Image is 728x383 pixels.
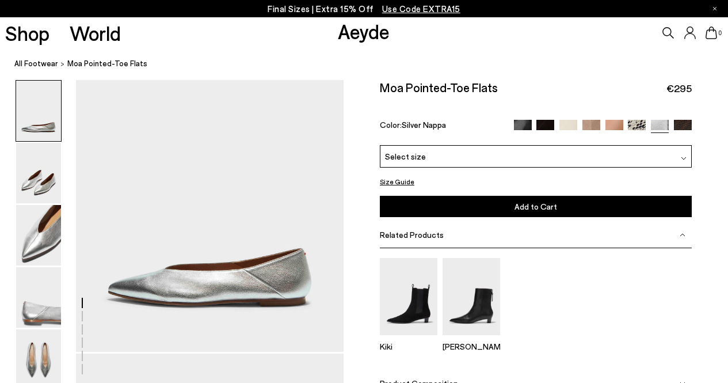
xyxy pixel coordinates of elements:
[706,26,717,39] a: 0
[380,196,692,217] button: Add to Cart
[16,143,61,203] img: Moa Pointed-Toe Flats - Image 2
[380,80,498,94] h2: Moa Pointed-Toe Flats
[16,267,61,328] img: Moa Pointed-Toe Flats - Image 4
[70,23,121,43] a: World
[443,327,500,351] a: Harriet Pointed Ankle Boots [PERSON_NAME]
[380,327,437,351] a: Kiki Suede Chelsea Boots Kiki
[380,175,414,189] button: Size Guide
[380,230,444,240] span: Related Products
[14,58,58,70] a: All Footwear
[514,202,557,211] span: Add to Cart
[443,342,500,351] p: [PERSON_NAME]
[385,150,426,162] span: Select size
[14,48,728,80] nav: breadcrumb
[680,232,685,238] img: svg%3E
[666,81,692,96] span: €295
[681,156,687,161] img: svg%3E
[338,19,390,43] a: Aeyde
[16,81,61,141] img: Moa Pointed-Toe Flats - Image 1
[16,205,61,266] img: Moa Pointed-Toe Flats - Image 3
[67,58,147,70] span: Moa Pointed-Toe Flats
[268,2,460,16] p: Final Sizes | Extra 15% Off
[443,258,500,335] img: Harriet Pointed Ankle Boots
[382,3,460,14] span: Navigate to /collections/ss25-final-sizes
[5,23,49,43] a: Shop
[402,120,446,130] span: Silver Nappa
[380,342,437,351] p: Kiki
[717,30,723,36] span: 0
[380,120,504,133] div: Color:
[380,258,437,335] img: Kiki Suede Chelsea Boots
